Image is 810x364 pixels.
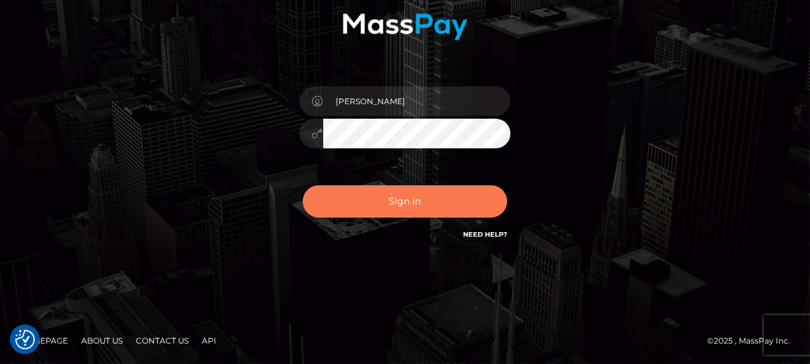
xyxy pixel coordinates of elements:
button: Consent Preferences [15,330,35,349]
img: Revisit consent button [15,330,35,349]
a: API [197,330,222,351]
a: About Us [76,330,128,351]
input: Username... [323,86,511,116]
button: Sign in [303,185,507,218]
a: Homepage [15,330,73,351]
div: © 2025 , MassPay Inc. [707,334,800,348]
a: Need Help? [463,230,507,239]
a: Contact Us [131,330,194,351]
